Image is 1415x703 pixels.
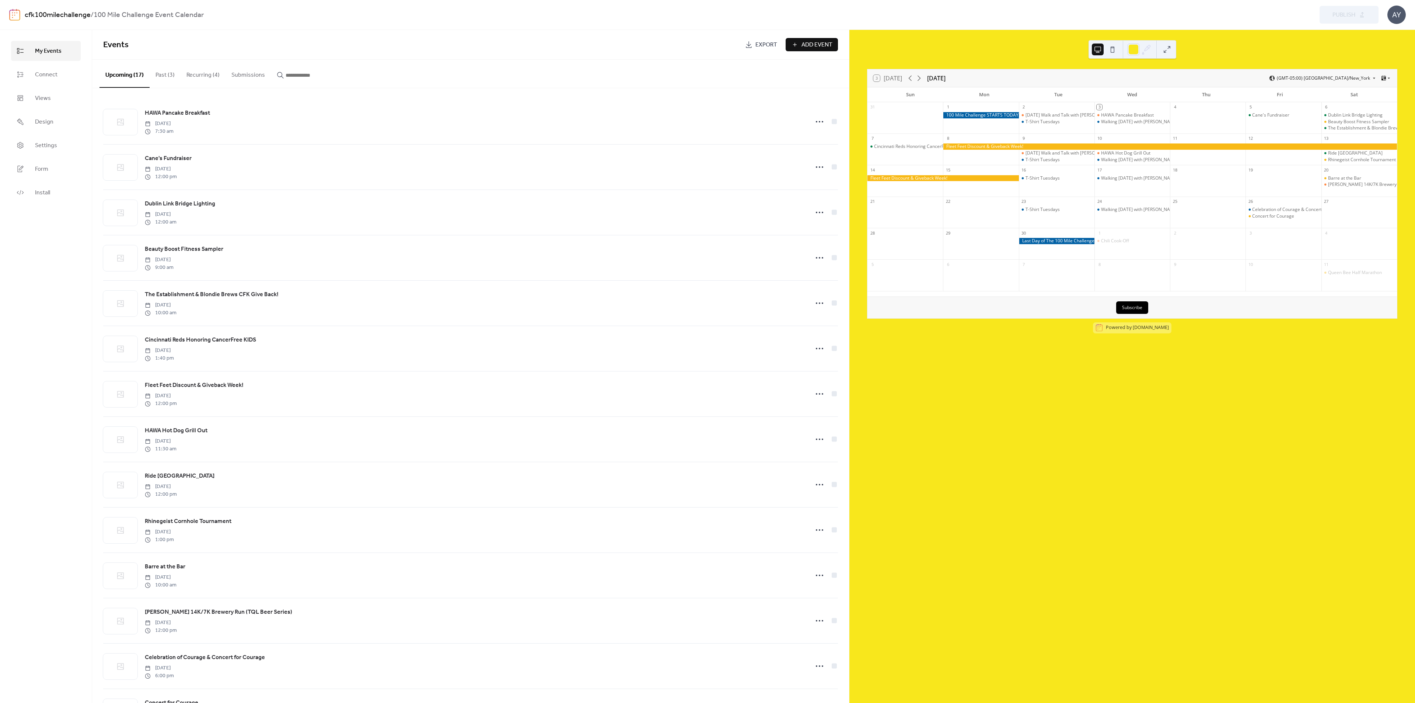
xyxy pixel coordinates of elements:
div: Walking Wednesday with Jill! [1094,119,1170,125]
div: T-Shirt Tuesdays [1026,157,1060,163]
button: Recurring (4) [181,60,226,87]
div: 21 [870,199,875,204]
div: 16 [1021,167,1027,173]
div: The Establishment & Blondie Brews CFK Give Back! [1321,125,1397,131]
span: 12:00 am [145,218,177,226]
button: Submissions [226,60,271,87]
a: Dublin Link Bridge Lighting [145,199,215,209]
span: Fleet Feet Discount & Giveback Week! [145,381,244,390]
div: 11 [1324,262,1329,267]
div: Wed [1095,87,1169,102]
div: Queen Bee Half Marathon [1321,270,1397,276]
div: T-Shirt Tuesdays [1019,119,1094,125]
div: 10 [1097,136,1102,141]
div: 23 [1021,199,1027,204]
span: [DATE] [145,619,177,627]
span: (GMT-05:00) [GEOGRAPHIC_DATA]/New_York [1277,76,1370,80]
span: [DATE] [145,664,174,672]
b: 100 Mile Challenge Event Calendar [94,8,204,22]
div: 22 [945,199,951,204]
a: Fleet Feet Discount & Giveback Week! [145,381,244,390]
div: Beauty Boost Fitness Sampler [1328,119,1389,125]
span: [DATE] [145,211,177,218]
div: Concert for Courage [1252,213,1294,219]
span: Celebration of Courage & Concert for Courage [145,653,265,662]
span: 10:00 am [145,581,177,589]
span: Add Event [801,41,832,49]
div: 5 [870,262,875,267]
span: Beauty Boost Fitness Sampler [145,245,223,254]
a: Ride [GEOGRAPHIC_DATA] [145,471,214,481]
div: Queen Bee Half Marathon [1328,270,1382,276]
div: 27 [1324,199,1329,204]
div: T-Shirt Tuesdays [1019,207,1094,213]
div: 20 [1324,167,1329,173]
div: 3 [1248,230,1253,236]
span: 1:00 pm [145,536,174,544]
div: Beauty Boost Fitness Sampler [1321,119,1397,125]
a: Views [11,88,81,108]
div: 31 [870,104,875,110]
div: 14 [870,167,875,173]
div: 17 [1097,167,1102,173]
a: Install [11,183,81,202]
a: Barre at the Bar [145,562,185,572]
div: 11 [1172,136,1178,141]
a: [PERSON_NAME] 14K/7K Brewery Run (TQL Beer Series) [145,607,292,617]
div: 4 [1324,230,1329,236]
div: 7 [870,136,875,141]
a: Design [11,112,81,132]
span: Rhinegeist Cornhole Tournament [145,517,231,526]
span: Connect [35,70,57,79]
div: 1 [1097,230,1102,236]
a: HAWA Hot Dog Grill Out [145,426,207,436]
div: Walking Wednesday with Jill! [1094,207,1170,213]
div: Rhinegeist Cornhole Tournament [1321,157,1397,163]
div: Walking [DATE] with [PERSON_NAME]! [1101,207,1179,213]
div: Celebration of Courage & Concert for Courage [1252,207,1348,213]
div: Walking [DATE] with [PERSON_NAME]! [1101,157,1179,163]
span: The Establishment & Blondie Brews CFK Give Back! [145,290,279,299]
div: Walking Wednesday with Jill! [1094,175,1170,181]
a: HAWA Pancake Breakfast [145,108,210,118]
a: [DOMAIN_NAME] [1133,325,1169,331]
span: [DATE] [145,347,174,354]
div: T-Shirt Tuesdays [1026,207,1060,213]
div: Chili Cook-Off [1094,238,1170,244]
div: Fleet Feet Discount & Giveback Week! [943,143,1397,150]
div: 26 [1248,199,1253,204]
span: Form [35,165,48,174]
a: Export [740,38,783,51]
span: 6:00 pm [145,672,174,680]
div: Dublin Link Bridge Lighting [1321,112,1397,118]
div: Barre at the Bar [1328,175,1361,181]
button: Subscribe [1116,301,1148,314]
div: 4 [1172,104,1178,110]
div: Concert for Courage [1245,213,1321,219]
div: AY [1387,6,1406,24]
a: Cane's Fundraiser [145,154,192,163]
span: 12:00 pm [145,491,177,498]
a: Settings [11,135,81,155]
span: 1:40 pm [145,354,174,362]
div: Chili Cook-Off [1101,238,1129,244]
span: [DATE] [145,392,177,400]
div: Barre at the Bar [1321,175,1397,181]
img: logo [9,9,20,21]
span: [DATE] [145,528,174,536]
div: Cane's Fundraiser [1252,112,1289,118]
span: 10:00 am [145,309,177,317]
span: [PERSON_NAME] 14K/7K Brewery Run (TQL Beer Series) [145,608,292,617]
div: 13 [1324,136,1329,141]
div: 8 [1097,262,1102,267]
div: HAWA Pancake Breakfast [1094,112,1170,118]
span: [DATE] [145,165,177,173]
span: Dublin Link Bridge Lighting [145,200,215,208]
div: Cane's Fundraiser [1245,112,1321,118]
div: 9 [1172,262,1178,267]
div: Rhinegeist Cornhole Tournament [1328,157,1396,163]
div: Walking [DATE] with [PERSON_NAME]! [1101,119,1179,125]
